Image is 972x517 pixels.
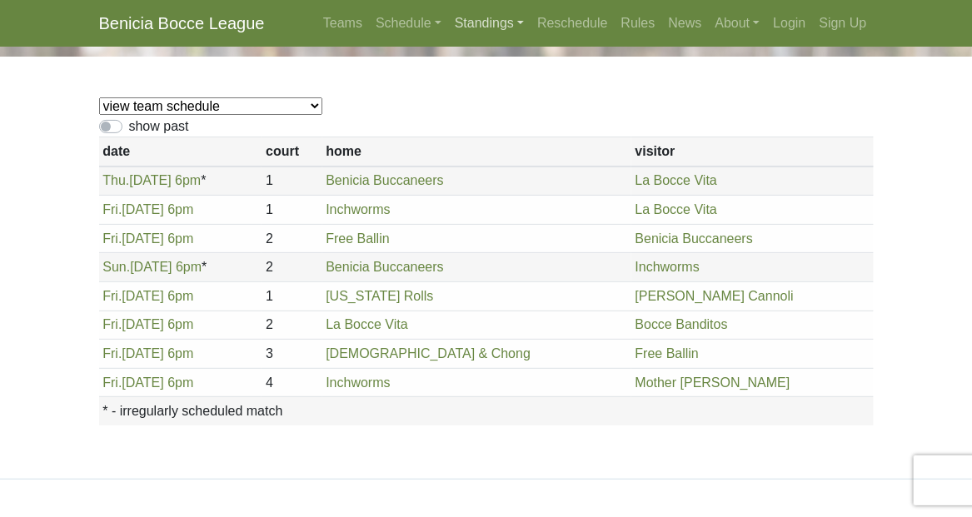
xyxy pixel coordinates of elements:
a: Benicia Bocce League [99,7,265,40]
span: Fri. [102,231,122,246]
th: home [322,137,631,167]
th: visitor [631,137,874,167]
a: La Bocce Vita [326,317,407,331]
a: About [709,7,767,40]
a: Sun.[DATE] 6pm [102,260,202,274]
a: Fri.[DATE] 6pm [102,231,193,246]
a: Free Ballin [636,346,699,360]
a: Rules [615,7,662,40]
a: Benicia Buccaneers [326,260,443,274]
a: Login [766,7,812,40]
th: date [99,137,262,167]
a: Inchworms [636,260,700,274]
span: Thu. [102,173,129,187]
a: Benicia Buccaneers [636,231,753,246]
label: show past [129,117,189,137]
th: * - irregularly scheduled match [99,397,874,425]
a: Free Ballin [326,231,389,246]
span: Fri. [102,289,122,303]
a: Inchworms [326,375,390,390]
a: Standings [448,7,531,40]
a: Fri.[DATE] 6pm [102,289,193,303]
span: Fri. [102,202,122,216]
a: [US_STATE] Rolls [326,289,433,303]
a: Reschedule [531,7,615,40]
td: 1 [262,167,322,196]
td: 4 [262,368,322,397]
span: Sun. [102,260,130,274]
span: Fri. [102,346,122,360]
td: 2 [262,253,322,282]
a: [DEMOGRAPHIC_DATA] & Chong [326,346,531,360]
a: Teams [317,7,369,40]
td: 2 [262,311,322,340]
td: 2 [262,224,322,253]
a: La Bocce Vita [636,202,717,216]
span: Fri. [102,375,122,390]
td: 1 [262,196,322,225]
a: La Bocce Vita [636,173,717,187]
a: Fri.[DATE] 6pm [102,346,193,360]
a: Mother [PERSON_NAME] [636,375,790,390]
a: Sign Up [813,7,874,40]
td: 3 [262,340,322,369]
a: Fri.[DATE] 6pm [102,375,193,390]
a: [PERSON_NAME] Cannoli [636,289,794,303]
th: court [262,137,322,167]
a: Fri.[DATE] 6pm [102,317,193,331]
span: Fri. [102,317,122,331]
a: Thu.[DATE] 6pm [102,173,201,187]
a: Fri.[DATE] 6pm [102,202,193,216]
td: 1 [262,281,322,311]
a: Inchworms [326,202,390,216]
a: News [662,7,709,40]
a: Benicia Buccaneers [326,173,443,187]
a: Schedule [369,7,448,40]
a: Bocce Banditos [636,317,728,331]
